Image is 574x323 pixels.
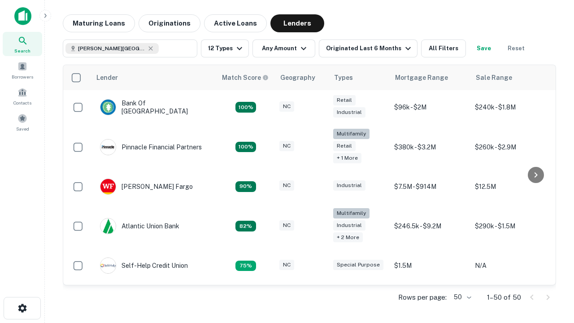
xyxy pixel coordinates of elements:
div: Industrial [333,180,365,191]
th: Sale Range [470,65,551,90]
div: Capitalize uses an advanced AI algorithm to match your search with the best lender. The match sco... [222,73,269,83]
h6: Match Score [222,73,267,83]
div: NC [279,260,294,270]
th: Geography [275,65,329,90]
div: NC [279,101,294,112]
button: Lenders [270,14,324,32]
div: Retail [333,95,356,105]
div: 50 [450,291,473,304]
div: Sale Range [476,72,512,83]
td: $240k - $1.8M [470,90,551,124]
td: $380k - $3.2M [390,124,470,170]
div: Geography [280,72,315,83]
div: NC [279,220,294,231]
div: Bank Of [GEOGRAPHIC_DATA] [100,99,208,115]
div: Industrial [333,220,365,231]
img: picture [100,258,116,273]
span: [PERSON_NAME][GEOGRAPHIC_DATA], [GEOGRAPHIC_DATA] [78,44,145,52]
img: capitalize-icon.png [14,7,31,25]
td: $260k - $2.9M [470,124,551,170]
td: $96k - $2M [390,90,470,124]
td: $290k - $1.5M [470,204,551,249]
div: Self-help Credit Union [100,258,188,274]
div: Special Purpose [333,260,383,270]
span: Contacts [13,99,31,106]
img: picture [100,179,116,194]
div: Multifamily [333,208,370,218]
img: picture [100,140,116,155]
p: 1–50 of 50 [487,292,521,303]
div: + 2 more [333,232,363,243]
div: Matching Properties: 12, hasApolloMatch: undefined [235,181,256,192]
img: picture [100,100,116,115]
span: Search [14,47,30,54]
td: N/A [470,249,551,283]
a: Contacts [3,84,42,108]
div: Atlantic Union Bank [100,218,179,234]
div: Matching Properties: 10, hasApolloMatch: undefined [235,261,256,271]
td: $246.5k - $9.2M [390,204,470,249]
div: NC [279,141,294,151]
img: picture [100,218,116,234]
button: Originated Last 6 Months [319,39,417,57]
td: $1.5M [390,249,470,283]
div: Pinnacle Financial Partners [100,139,202,155]
button: Reset [502,39,531,57]
button: Active Loans [204,14,267,32]
div: Matching Properties: 14, hasApolloMatch: undefined [235,102,256,113]
button: Maturing Loans [63,14,135,32]
div: Types [334,72,353,83]
div: Lender [96,72,118,83]
button: Originations [139,14,200,32]
div: Mortgage Range [395,72,448,83]
div: Retail [333,141,356,151]
p: Rows per page: [398,292,447,303]
button: Save your search to get updates of matches that match your search criteria. [470,39,498,57]
td: $7.5M - $914M [390,170,470,204]
td: $12.5M [470,170,551,204]
a: Borrowers [3,58,42,82]
iframe: Chat Widget [529,251,574,294]
div: [PERSON_NAME] Fargo [100,179,193,195]
th: Capitalize uses an advanced AI algorithm to match your search with the best lender. The match sco... [217,65,275,90]
div: Matching Properties: 24, hasApolloMatch: undefined [235,142,256,153]
div: NC [279,180,294,191]
button: 12 Types [201,39,249,57]
th: Types [329,65,390,90]
a: Saved [3,110,42,134]
div: Originated Last 6 Months [326,43,413,54]
div: + 1 more [333,153,361,163]
a: Search [3,32,42,56]
button: All Filters [421,39,466,57]
button: Any Amount [252,39,315,57]
div: Multifamily [333,129,370,139]
span: Saved [16,125,29,132]
div: Matching Properties: 11, hasApolloMatch: undefined [235,221,256,231]
th: Lender [91,65,217,90]
span: Borrowers [12,73,33,80]
div: Industrial [333,107,365,118]
th: Mortgage Range [390,65,470,90]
